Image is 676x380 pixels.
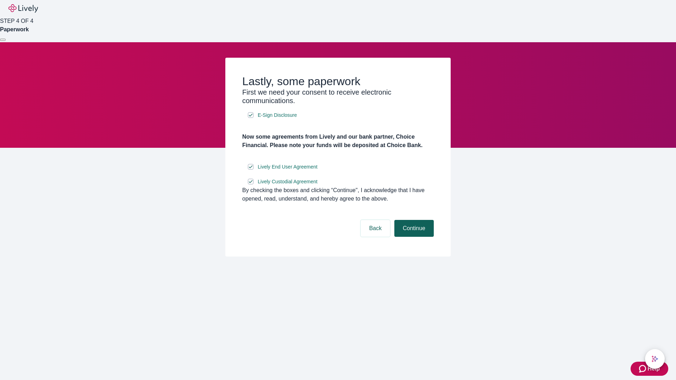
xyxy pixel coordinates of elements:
[256,111,298,120] a: e-sign disclosure document
[639,365,647,373] svg: Zendesk support icon
[256,177,319,186] a: e-sign disclosure document
[645,349,665,369] button: chat
[242,75,434,88] h2: Lastly, some paperwork
[394,220,434,237] button: Continue
[256,163,319,171] a: e-sign disclosure document
[361,220,390,237] button: Back
[8,4,38,13] img: Lively
[651,355,658,362] svg: Lively AI Assistant
[258,112,297,119] span: E-Sign Disclosure
[647,365,660,373] span: Help
[242,133,434,150] h4: Now some agreements from Lively and our bank partner, Choice Financial. Please note your funds wi...
[258,163,318,171] span: Lively End User Agreement
[631,362,668,376] button: Zendesk support iconHelp
[242,88,434,105] h3: First we need your consent to receive electronic communications.
[258,178,318,185] span: Lively Custodial Agreement
[242,186,434,203] div: By checking the boxes and clicking “Continue", I acknowledge that I have opened, read, understand...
